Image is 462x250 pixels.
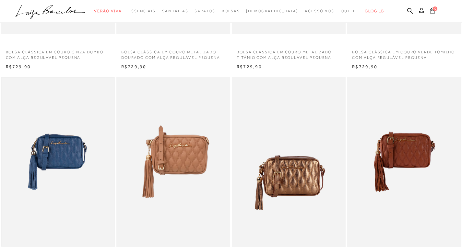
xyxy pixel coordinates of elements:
img: BOLSA PEQUENA CLÁSSICA MEL [348,78,460,246]
span: R$729,90 [237,64,262,69]
button: 0 [428,7,437,16]
a: BLOG LB [365,5,384,17]
a: BOLSA CLÁSSICA EM COURO CINZA DUMBO COM ALÇA REGULÁVEL PEQUENA [1,46,115,60]
a: categoryNavScreenReaderText [341,5,359,17]
span: Sandálias [162,9,188,13]
a: categoryNavScreenReaderText [162,5,188,17]
a: BOLSA CLÁSSICA EM COURO METALIZADO DOURADO COM ALÇA REGULÁVEL PEQUENA [116,46,230,60]
a: BOLSA CLÁSSICA EM COURO METALIZADO TITÂNIO COM ALÇA REGULÁVEL PEQUENA [232,46,346,60]
img: Bolsa pequena clássica dourada [232,78,345,246]
a: noSubCategoriesText [246,5,298,17]
img: BOLSA PEQUENA CLÁSSICA AZUL [2,78,114,246]
a: categoryNavScreenReaderText [94,5,122,17]
span: BLOG LB [365,9,384,13]
a: categoryNavScreenReaderText [128,5,156,17]
span: Verão Viva [94,9,122,13]
span: Essenciais [128,9,156,13]
span: Sapatos [195,9,215,13]
span: R$729,90 [6,64,31,69]
a: categoryNavScreenReaderText [195,5,215,17]
a: categoryNavScreenReaderText [305,5,334,17]
span: [DEMOGRAPHIC_DATA] [246,9,298,13]
span: R$729,90 [352,64,377,69]
img: BOLSA PEQUENA CLÁSSICA BEGE [117,78,230,246]
a: BOLSA CLÁSSICA EM COURO VERDE TOMILHO COM ALÇA REGULÁVEL PEQUENA [347,46,461,60]
a: categoryNavScreenReaderText [222,5,240,17]
span: Bolsas [222,9,240,13]
span: 0 [433,6,437,11]
span: R$729,90 [121,64,147,69]
span: Outlet [341,9,359,13]
span: Acessórios [305,9,334,13]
